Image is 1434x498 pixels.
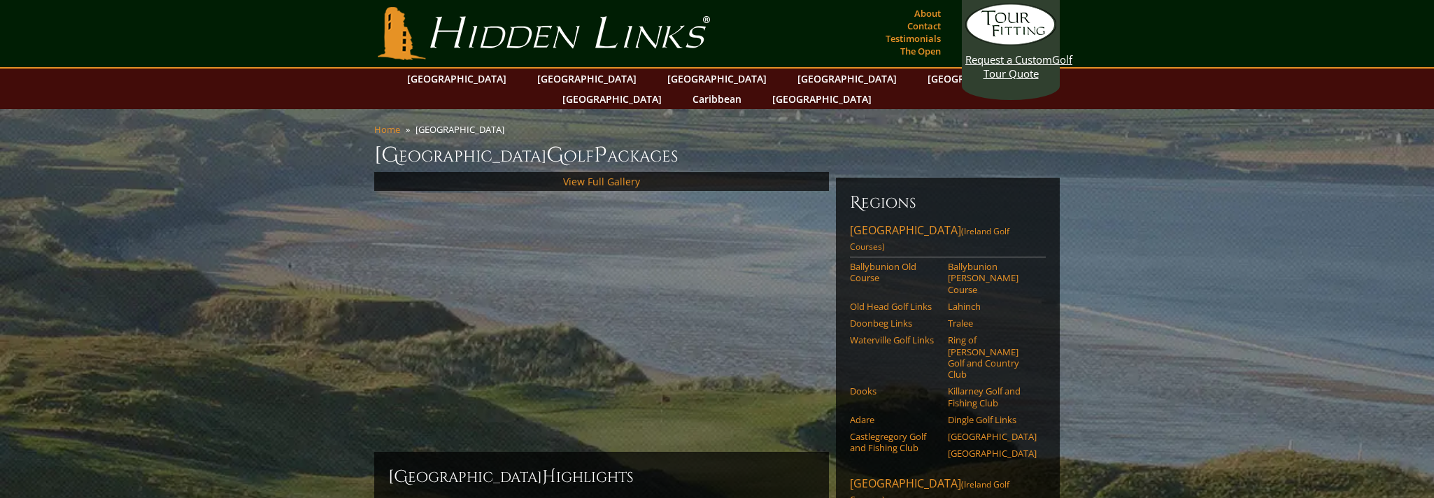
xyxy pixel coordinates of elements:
span: Request a Custom [965,52,1052,66]
a: [GEOGRAPHIC_DATA] [555,89,669,109]
li: [GEOGRAPHIC_DATA] [416,123,510,136]
a: Ballybunion Old Course [850,261,939,284]
a: Request a CustomGolf Tour Quote [965,3,1056,80]
a: About [911,3,944,23]
a: [GEOGRAPHIC_DATA] [790,69,904,89]
a: Doonbeg Links [850,318,939,329]
a: [GEOGRAPHIC_DATA] [921,69,1034,89]
a: [GEOGRAPHIC_DATA] [400,69,513,89]
a: [GEOGRAPHIC_DATA] [948,448,1037,459]
a: Home [374,123,400,136]
a: The Open [897,41,944,61]
span: P [594,141,607,169]
a: Killarney Golf and Fishing Club [948,385,1037,408]
h6: Regions [850,192,1046,214]
a: [GEOGRAPHIC_DATA] [660,69,774,89]
a: Castlegregory Golf and Fishing Club [850,431,939,454]
a: Adare [850,414,939,425]
a: Waterville Golf Links [850,334,939,346]
a: Dingle Golf Links [948,414,1037,425]
a: Ballybunion [PERSON_NAME] Course [948,261,1037,295]
a: Lahinch [948,301,1037,312]
span: G [546,141,564,169]
h2: [GEOGRAPHIC_DATA] ighlights [388,466,815,488]
a: [GEOGRAPHIC_DATA] [765,89,879,109]
a: Ring of [PERSON_NAME] Golf and Country Club [948,334,1037,380]
a: View Full Gallery [563,175,640,188]
a: Testimonials [882,29,944,48]
a: Contact [904,16,944,36]
a: Tralee [948,318,1037,329]
a: [GEOGRAPHIC_DATA](Ireland Golf Courses) [850,222,1046,257]
h1: [GEOGRAPHIC_DATA] olf ackages [374,141,1060,169]
span: H [542,466,556,488]
a: Old Head Golf Links [850,301,939,312]
a: [GEOGRAPHIC_DATA] [948,431,1037,442]
a: Dooks [850,385,939,397]
a: Caribbean [686,89,748,109]
a: [GEOGRAPHIC_DATA] [530,69,644,89]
